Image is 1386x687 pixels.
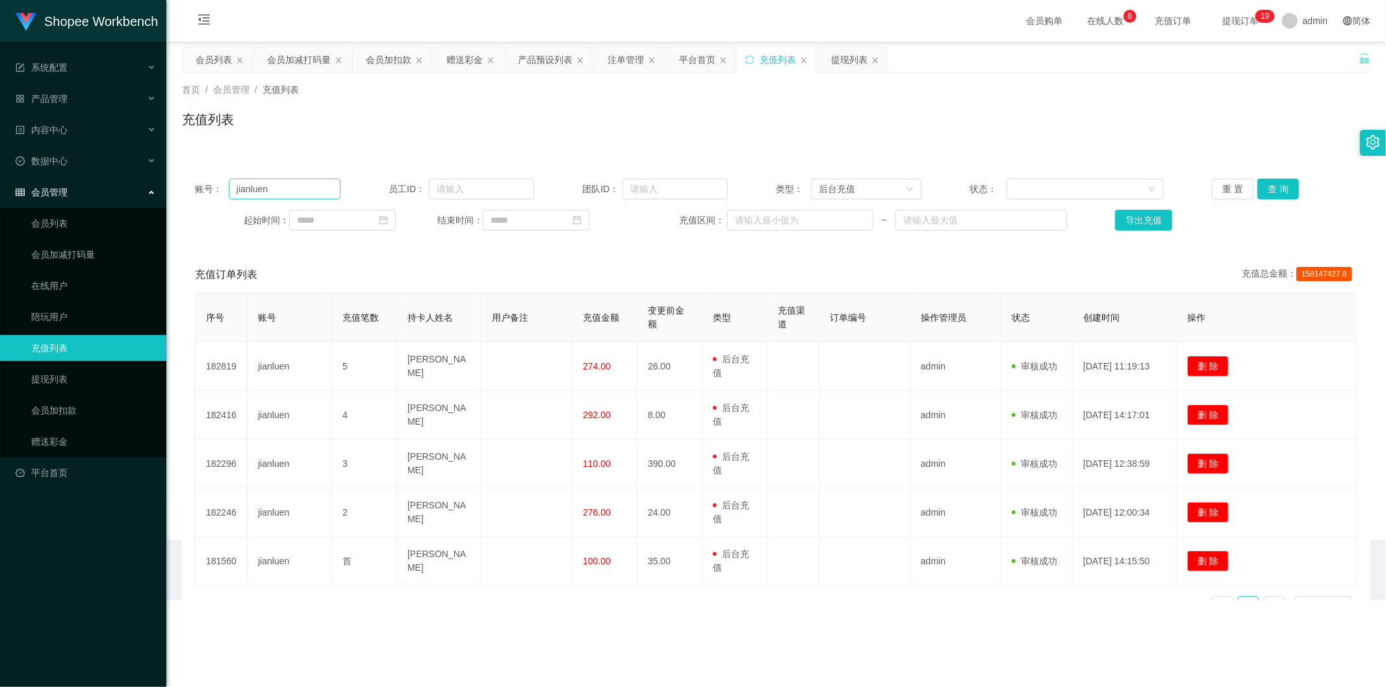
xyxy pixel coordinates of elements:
[248,440,332,488] td: jianluen
[1265,10,1270,23] p: 9
[873,214,896,227] span: ~
[16,125,68,135] span: 内容中心
[182,84,200,95] span: 首页
[429,179,534,199] input: 请输入
[258,312,276,323] span: 账号
[332,537,397,586] td: 首
[778,305,805,329] span: 充值渠道
[196,47,232,72] div: 会员列表
[582,182,622,196] span: 团队ID：
[830,312,866,323] span: 订单编号
[1073,391,1177,440] td: [DATE] 14:17:01
[608,47,644,72] div: 注单管理
[1212,596,1233,617] li: 上一页
[16,62,68,73] span: 系统配置
[182,1,226,42] i: 图标: menu-fold
[583,312,619,323] span: 充值金额
[44,1,158,42] h1: Shopee Workbench
[1187,551,1229,571] button: 删 除
[1081,16,1130,25] span: 在线人数
[1012,410,1057,420] span: 审核成功
[1012,312,1030,323] span: 状态
[1255,10,1274,23] sup: 19
[407,312,453,323] span: 持卡人姓名
[970,182,1007,196] span: 状态：
[31,397,156,423] a: 会员加扣款
[332,342,397,391] td: 5
[713,312,731,323] span: 类型
[776,182,810,196] span: 类型：
[1073,440,1177,488] td: [DATE] 12:38:59
[518,47,572,72] div: 产品预设列表
[366,47,411,72] div: 会员加扣款
[31,242,156,268] a: 会员加减打码量
[1012,361,1057,371] span: 审核成功
[206,312,224,323] span: 序号
[1187,312,1205,323] span: 操作
[1238,597,1258,616] a: 1
[576,56,584,64] i: 图标: close
[1187,405,1229,425] button: 删 除
[583,458,611,469] span: 110.00
[906,185,914,194] i: 图标: down
[31,366,156,392] a: 提现列表
[679,47,715,72] div: 平台首页
[910,391,1001,440] td: admin
[16,16,158,26] a: Shopee Workbench
[831,47,867,72] div: 提现列表
[679,214,726,227] span: 充值区间：
[713,451,749,475] span: 后台充值
[195,267,257,282] span: 充值订单列表
[1115,210,1172,231] button: 导出充值
[1148,185,1156,194] i: 图标: down
[622,179,728,199] input: 请输入
[31,429,156,455] a: 赠送彩金
[1261,10,1265,23] p: 1
[16,188,25,197] i: 图标: table
[1012,458,1057,469] span: 审核成功
[196,537,248,586] td: 181560
[397,342,481,391] td: [PERSON_NAME]
[637,391,702,440] td: 8.00
[389,182,429,196] span: 员工ID：
[31,304,156,330] a: 陪玩用户
[379,216,388,225] i: 图标: calendar
[910,537,1001,586] td: admin
[182,110,234,129] h1: 充值列表
[446,47,483,72] div: 赠送彩金
[31,335,156,361] a: 充值列表
[335,56,342,64] i: 图标: close
[910,440,1001,488] td: admin
[397,391,481,440] td: [PERSON_NAME]
[1148,16,1198,25] span: 充值订单
[16,13,36,31] img: logo.9652507e.png
[713,354,749,378] span: 后台充值
[648,305,684,329] span: 变更前金额
[1073,537,1177,586] td: [DATE] 14:15:50
[16,94,25,103] i: 图标: appstore-o
[895,210,1066,231] input: 请输入最大值
[16,125,25,134] i: 图标: profile
[1012,507,1057,518] span: 审核成功
[248,342,332,391] td: jianluen
[196,440,248,488] td: 182296
[196,342,248,391] td: 182819
[332,488,397,537] td: 2
[1169,596,1207,617] li: 共 5 条，
[637,537,702,586] td: 35.00
[1216,16,1265,25] span: 提现订单
[236,56,244,64] i: 图标: close
[1242,267,1357,282] div: 充值总金额：
[205,84,208,95] span: /
[1212,179,1253,199] button: 重 置
[1187,502,1229,523] button: 删 除
[342,312,379,323] span: 充值笔数
[1296,267,1352,281] span: 158147427.8
[719,56,727,64] i: 图标: close
[255,84,257,95] span: /
[267,47,331,72] div: 会员加减打码量
[196,488,248,537] td: 182246
[397,440,481,488] td: [PERSON_NAME]
[1073,342,1177,391] td: [DATE] 11:19:13
[263,84,299,95] span: 充值列表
